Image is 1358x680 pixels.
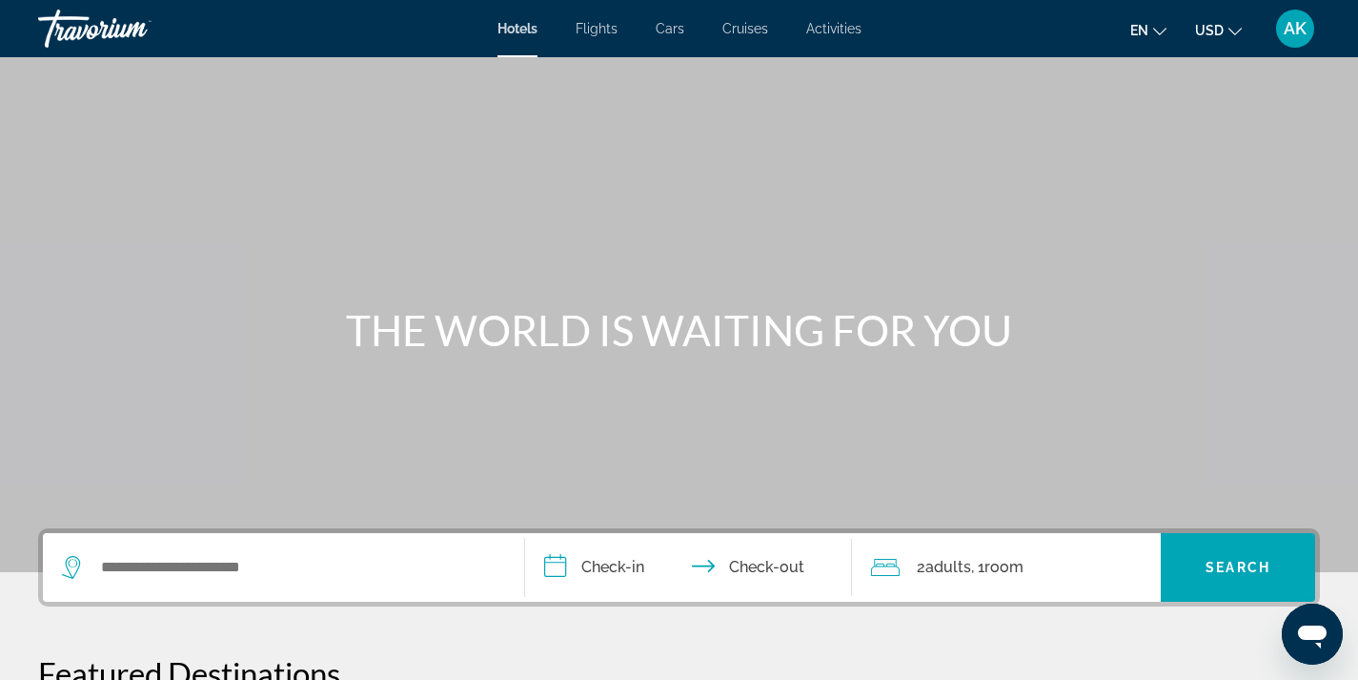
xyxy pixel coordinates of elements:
span: , 1 [971,554,1024,581]
a: Cruises [722,21,768,36]
a: Activities [806,21,861,36]
span: en [1130,23,1148,38]
span: Room [984,558,1024,576]
button: Search [1161,533,1315,602]
span: Search [1206,560,1270,575]
iframe: Кнопка запуска окна обмена сообщениями [1282,604,1343,665]
a: Flights [576,21,618,36]
div: Search widget [43,533,1315,602]
button: User Menu [1270,9,1320,49]
span: USD [1195,23,1224,38]
span: AK [1284,19,1307,38]
button: Check in and out dates [525,533,853,602]
span: 2 [917,554,971,581]
button: Change language [1130,16,1166,44]
span: Adults [925,558,971,576]
button: Change currency [1195,16,1242,44]
h1: THE WORLD IS WAITING FOR YOU [322,305,1037,355]
a: Hotels [497,21,537,36]
a: Travorium [38,4,229,53]
a: Cars [656,21,684,36]
button: Travelers: 2 adults, 0 children [852,533,1161,602]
